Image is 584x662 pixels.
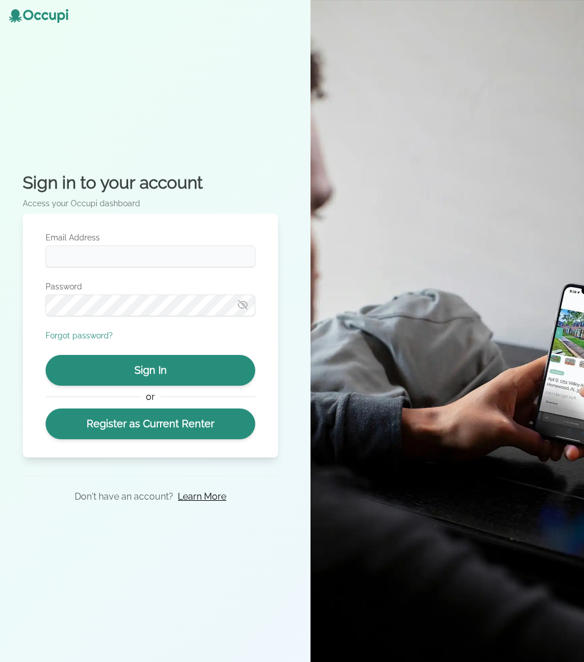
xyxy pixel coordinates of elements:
[46,330,113,341] button: Forgot password?
[178,490,226,504] a: Learn More
[23,173,278,193] h2: Sign in to your account
[46,355,255,386] button: Sign In
[75,490,173,504] p: Don't have an account?
[23,198,278,209] p: Access your Occupi dashboard
[46,232,255,243] label: Email Address
[141,390,161,404] span: or
[46,408,255,439] a: Register as Current Renter
[46,281,255,292] label: Password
